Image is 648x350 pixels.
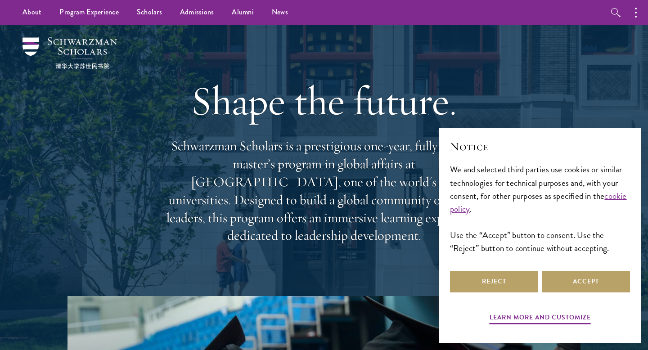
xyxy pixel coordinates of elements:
a: cookie policy [450,189,627,215]
div: We and selected third parties use cookies or similar technologies for technical purposes and, wit... [450,163,630,254]
button: Reject [450,271,538,292]
p: Schwarzman Scholars is a prestigious one-year, fully funded master’s program in global affairs at... [162,137,486,245]
h1: Shape the future. [162,76,486,126]
img: Schwarzman Scholars [22,37,117,69]
button: Learn more and customize [490,312,591,326]
h2: Notice [450,139,630,154]
button: Accept [542,271,630,292]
